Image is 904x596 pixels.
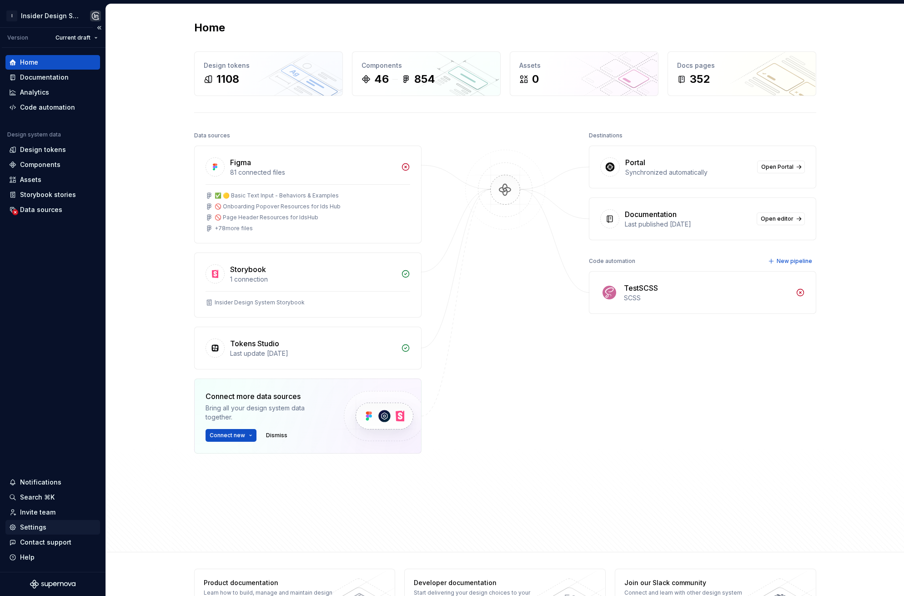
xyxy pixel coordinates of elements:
[230,168,396,177] div: 81 connected files
[20,73,69,82] div: Documentation
[5,520,100,535] a: Settings
[761,215,794,222] span: Open editor
[5,157,100,172] a: Components
[90,10,101,21] img: Cagdas yildirim
[20,175,41,184] div: Assets
[352,51,501,96] a: Components46854
[2,6,104,25] button: IInsider Design SystemCagdas yildirim
[5,550,100,565] button: Help
[625,168,752,177] div: Synchronized automatically
[5,172,100,187] a: Assets
[6,10,17,21] div: I
[20,88,49,97] div: Analytics
[55,34,90,41] span: Current draft
[5,142,100,157] a: Design tokens
[215,299,305,306] div: Insider Design System Storybook
[5,100,100,115] a: Code automation
[20,493,55,502] div: Search ⌘K
[7,131,61,138] div: Design system data
[625,220,751,229] div: Last published [DATE]
[194,146,422,243] a: Figma81 connected files✅ 🟡 Basic Text Input - Behaviors & Examples🚫 Onboarding Popover Resources ...
[20,160,60,169] div: Components
[266,432,287,439] span: Dismiss
[625,157,645,168] div: Portal
[194,129,230,142] div: Data sources
[30,580,75,589] svg: Supernova Logo
[761,163,794,171] span: Open Portal
[5,85,100,100] a: Analytics
[206,391,328,402] div: Connect more data sources
[532,72,539,86] div: 0
[230,264,266,275] div: Storybook
[690,72,710,86] div: 352
[414,578,546,587] div: Developer documentation
[216,72,239,86] div: 1108
[20,58,38,67] div: Home
[362,61,491,70] div: Components
[204,61,333,70] div: Design tokens
[20,190,76,199] div: Storybook stories
[757,212,805,225] a: Open editor
[93,21,105,34] button: Collapse sidebar
[510,51,658,96] a: Assets0
[215,192,339,199] div: ✅ 🟡 Basic Text Input - Behaviors & Examples
[230,349,396,358] div: Last update [DATE]
[194,253,422,318] a: Storybook1 connectionInsider Design System Storybook
[519,61,649,70] div: Assets
[194,20,225,35] h2: Home
[5,187,100,202] a: Storybook stories
[624,293,790,303] div: SCSS
[589,129,623,142] div: Destinations
[194,51,343,96] a: Design tokens1108
[5,55,100,70] a: Home
[21,11,79,20] div: Insider Design System
[20,205,62,214] div: Data sources
[230,157,251,168] div: Figma
[777,258,812,265] span: New pipeline
[624,578,757,587] div: Join our Slack community
[5,535,100,550] button: Contact support
[589,255,635,268] div: Code automation
[5,70,100,85] a: Documentation
[20,508,55,517] div: Invite team
[215,214,318,221] div: 🚫 Page Header Resources for IdsHub
[5,490,100,505] button: Search ⌘K
[20,145,66,154] div: Design tokens
[262,429,291,442] button: Dismiss
[677,61,807,70] div: Docs pages
[206,404,328,422] div: Bring all your design system data together.
[194,327,422,369] a: Tokens StudioLast update [DATE]
[20,538,71,547] div: Contact support
[624,283,658,293] div: TestSCSS
[20,523,46,532] div: Settings
[5,475,100,490] button: Notifications
[20,103,75,112] div: Code automation
[5,505,100,520] a: Invite team
[414,72,435,86] div: 854
[204,578,336,587] div: Product documentation
[230,275,396,284] div: 1 connection
[374,72,389,86] div: 46
[51,31,102,44] button: Current draft
[215,203,341,210] div: 🚫 Onboarding Popover Resources for Ids Hub
[215,225,253,232] div: + 78 more files
[625,209,677,220] div: Documentation
[20,553,35,562] div: Help
[757,161,805,173] a: Open Portal
[206,429,256,442] button: Connect new
[20,478,61,487] div: Notifications
[765,255,816,268] button: New pipeline
[210,432,245,439] span: Connect new
[7,34,28,41] div: Version
[668,51,816,96] a: Docs pages352
[230,338,279,349] div: Tokens Studio
[5,202,100,217] a: Data sources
